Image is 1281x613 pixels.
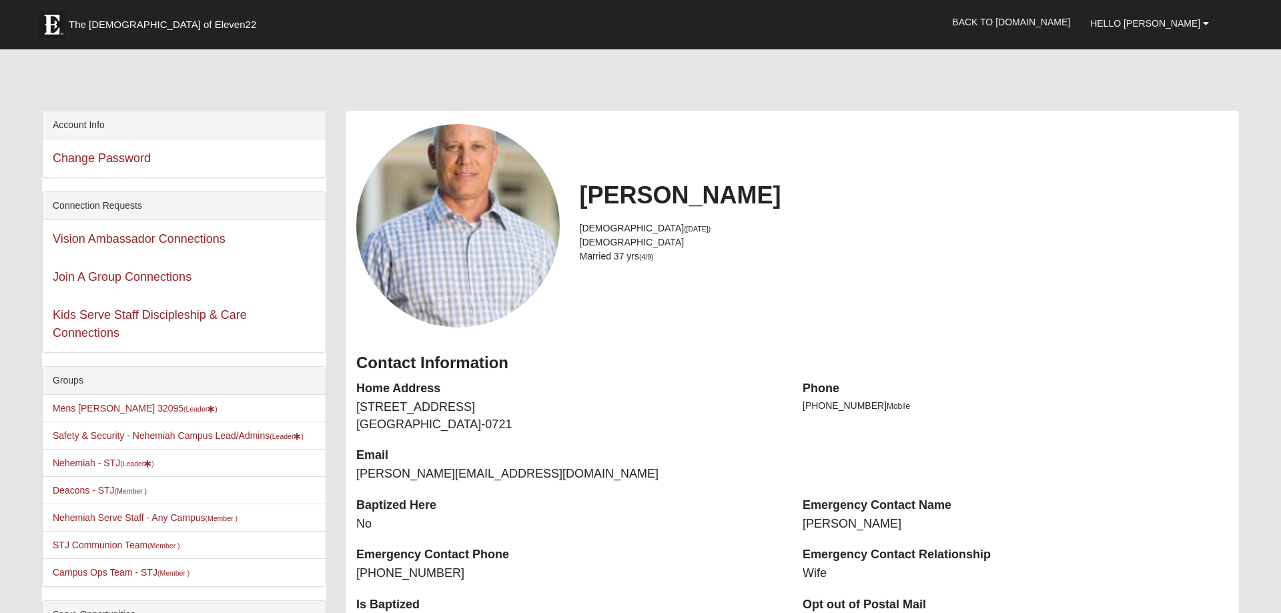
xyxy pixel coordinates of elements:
dt: Phone [803,380,1229,398]
a: Deacons - STJ(Member ) [53,485,147,496]
li: [DEMOGRAPHIC_DATA] [580,221,1230,235]
a: View Fullsize Photo [356,124,560,328]
a: Nehemiah Serve Staff - Any Campus(Member ) [53,512,238,523]
div: Account Info [43,111,326,139]
small: (Leader ) [270,432,304,440]
dt: Emergency Contact Name [803,497,1229,514]
a: Campus Ops Team - STJ(Member ) [53,567,189,578]
small: (Leader ) [120,460,154,468]
a: Back to [DOMAIN_NAME] [942,5,1080,39]
a: STJ Communion Team(Member ) [53,540,180,550]
a: Change Password [53,151,151,165]
small: (Leader ) [183,405,218,413]
a: Kids Serve Staff Discipleship & Care Connections [53,308,247,340]
dt: Home Address [356,380,783,398]
a: Nehemiah - STJ(Leader) [53,458,154,468]
dd: No [356,516,783,533]
li: [DEMOGRAPHIC_DATA] [580,235,1230,249]
a: Mens [PERSON_NAME] 32095(Leader) [53,403,218,414]
dd: Wife [803,565,1229,582]
a: Join A Group Connections [53,270,191,283]
small: (Member ) [157,569,189,577]
dd: [PERSON_NAME] [803,516,1229,533]
dt: Emergency Contact Relationship [803,546,1229,564]
span: Mobile [887,402,910,411]
span: Hello [PERSON_NAME] [1090,18,1200,29]
small: (4/9) [639,253,654,261]
li: Married 37 yrs [580,249,1230,263]
dt: Email [356,447,783,464]
a: Vision Ambassador Connections [53,232,226,245]
dd: [STREET_ADDRESS] [GEOGRAPHIC_DATA]-0721 [356,399,783,433]
small: (Member ) [147,542,179,550]
span: The [DEMOGRAPHIC_DATA] of Eleven22 [69,18,256,31]
img: Eleven22 logo [39,11,65,38]
h2: [PERSON_NAME] [580,181,1230,209]
div: Groups [43,367,326,395]
dt: Emergency Contact Phone [356,546,783,564]
small: (Member ) [115,487,147,495]
a: Safety & Security - Nehemiah Campus Lead/Admins(Leader) [53,430,304,441]
dd: [PHONE_NUMBER] [356,565,783,582]
dt: Baptized Here [356,497,783,514]
h3: Contact Information [356,354,1229,373]
small: (Member ) [205,514,238,522]
div: Connection Requests [43,192,326,220]
small: ([DATE]) [684,225,711,233]
dd: [PERSON_NAME][EMAIL_ADDRESS][DOMAIN_NAME] [356,466,783,483]
a: The [DEMOGRAPHIC_DATA] of Eleven22 [32,5,299,38]
a: Hello [PERSON_NAME] [1080,7,1219,40]
li: [PHONE_NUMBER] [803,399,1229,413]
